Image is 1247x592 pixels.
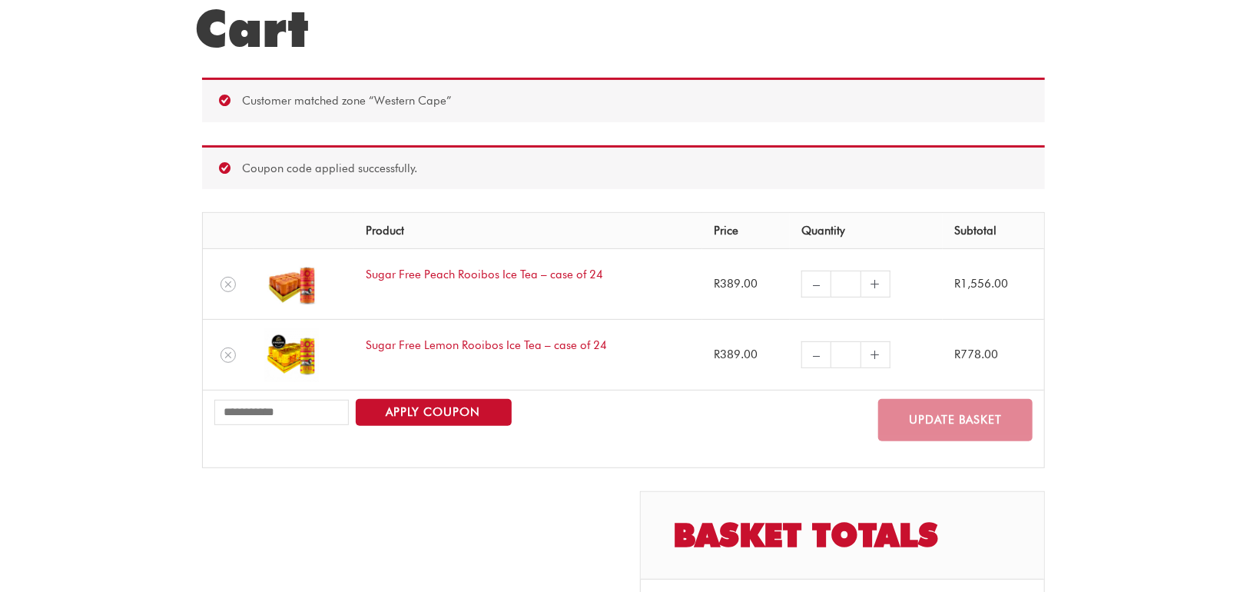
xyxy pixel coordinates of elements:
[221,277,236,292] a: Remove Sugar Free Peach Rooibos Ice Tea - case of 24 from cart
[202,78,1045,122] div: Customer matched zone “Western Cape”
[831,271,861,298] input: Product quantity
[265,258,319,311] img: Sugar Free Peach Rooibos Ice Tea - case of 24
[366,268,603,281] a: Sugar Free Peach Rooibos Ice Tea – case of 24
[702,213,790,248] th: Price
[801,271,831,298] a: –
[954,348,998,361] bdi: 778.00
[801,341,831,368] a: –
[954,277,960,291] span: R
[831,341,861,368] input: Product quantity
[356,399,512,426] button: Apply coupon
[714,277,758,291] bdi: 389.00
[714,348,758,361] bdi: 389.00
[954,277,1008,291] bdi: 1,556.00
[354,213,701,248] th: Product
[861,341,890,368] a: +
[366,338,607,352] a: Sugar Free Lemon Rooibos Ice Tea – case of 24
[202,145,1045,190] div: Coupon code applied successfully.
[954,348,960,361] span: R
[714,277,720,291] span: R
[221,348,236,363] a: Remove Sugar Free Lemon Rooibos Ice Tea - case of 24 from cart
[641,492,1044,580] h2: Basket totals
[878,399,1033,441] button: Update basket
[943,213,1044,248] th: Subtotal
[265,328,319,382] img: sugar free lemon rooibos ice tea
[790,213,943,248] th: Quantity
[714,348,720,361] span: R
[861,271,890,298] a: +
